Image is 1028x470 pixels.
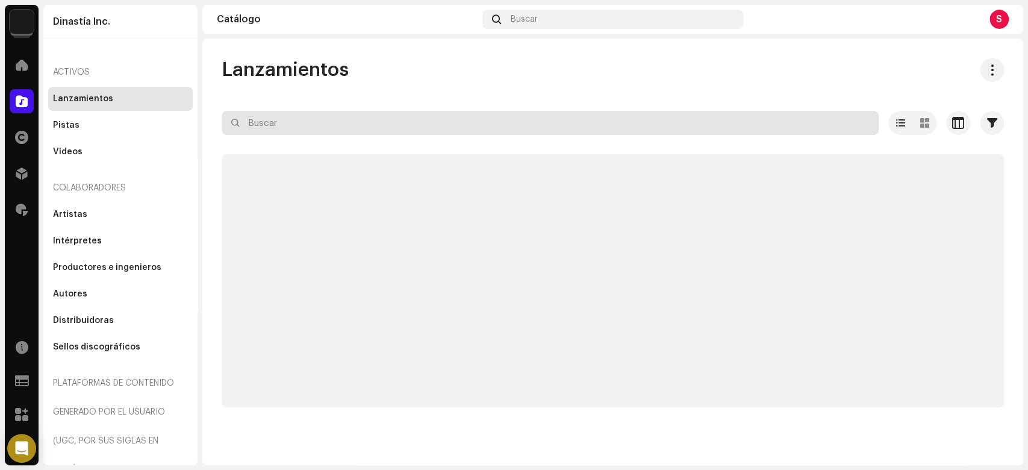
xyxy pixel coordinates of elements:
div: Artistas [53,210,87,219]
div: Open Intercom Messenger [7,434,36,463]
re-m-nav-item: Intérpretes [48,229,193,253]
div: Intérpretes [53,236,102,246]
re-m-nav-item: Videos [48,140,193,164]
re-a-nav-header: Activos [48,58,193,87]
div: Catálogo [217,14,478,24]
re-m-nav-item: Distribuidoras [48,309,193,333]
div: Videos [53,147,83,157]
div: Lanzamientos [53,94,113,104]
span: Buscar [511,14,538,24]
re-m-nav-item: Lanzamientos [48,87,193,111]
re-m-nav-item: Productores e ingenieros [48,255,193,280]
div: Autores [53,289,87,299]
input: Buscar [222,111,879,135]
div: Distribuidoras [53,316,114,325]
re-m-nav-item: Pistas [48,113,193,137]
re-m-nav-item: Artistas [48,202,193,227]
re-m-nav-item: Autores [48,282,193,306]
div: Pistas [53,121,79,130]
div: Productores e ingenieros [53,263,161,272]
div: Sellos discográficos [53,342,140,352]
img: 48257be4-38e1-423f-bf03-81300282f8d9 [10,10,34,34]
div: S [989,10,1009,29]
span: Lanzamientos [222,58,349,82]
re-m-nav-item: Sellos discográficos [48,335,193,359]
re-a-nav-header: Colaboradores [48,174,193,202]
